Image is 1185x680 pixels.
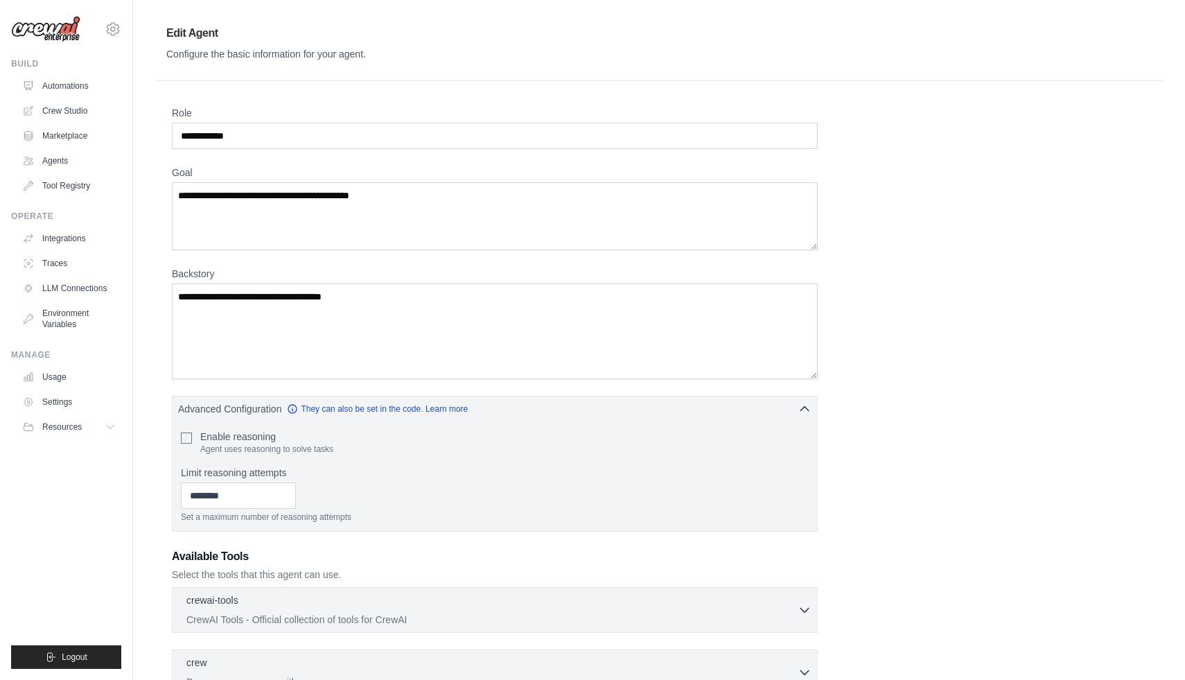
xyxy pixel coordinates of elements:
div: Manage [11,349,121,360]
span: Logout [62,652,87,663]
label: Backstory [172,267,818,281]
span: Advanced Configuration [178,402,281,416]
a: Agents [17,150,121,172]
a: Tool Registry [17,175,121,197]
label: Goal [172,166,818,180]
label: Enable reasoning [200,430,333,444]
a: Traces [17,252,121,274]
div: Build [11,58,121,69]
a: Automations [17,75,121,97]
p: crew [186,656,207,670]
a: They can also be set in the code. Learn more [287,403,468,415]
img: Logo [11,16,80,42]
label: Role [172,106,818,120]
a: Crew Studio [17,100,121,122]
button: Logout [11,645,121,669]
button: Advanced Configuration They can also be set in the code. Learn more [173,396,817,421]
button: Resources [17,416,121,438]
div: Configure the basic information for your agent. [166,47,1152,61]
a: LLM Connections [17,277,121,299]
h3: Available Tools [172,548,818,565]
button: crewai-tools CrewAI Tools - Official collection of tools for CrewAI [178,593,811,627]
label: Limit reasoning attempts [181,466,809,480]
p: Select the tools that this agent can use. [172,568,818,582]
p: Agent uses reasoning to solve tasks [200,444,333,455]
a: Usage [17,366,121,388]
p: CrewAI Tools - Official collection of tools for CrewAI [186,613,798,627]
a: Marketplace [17,125,121,147]
a: Environment Variables [17,302,121,335]
a: Integrations [17,227,121,250]
span: Resources [42,421,82,433]
a: Settings [17,391,121,413]
div: Operate [11,211,121,222]
h1: Edit Agent [166,25,1152,42]
p: crewai-tools [186,593,238,607]
p: Set a maximum number of reasoning attempts [181,512,809,523]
